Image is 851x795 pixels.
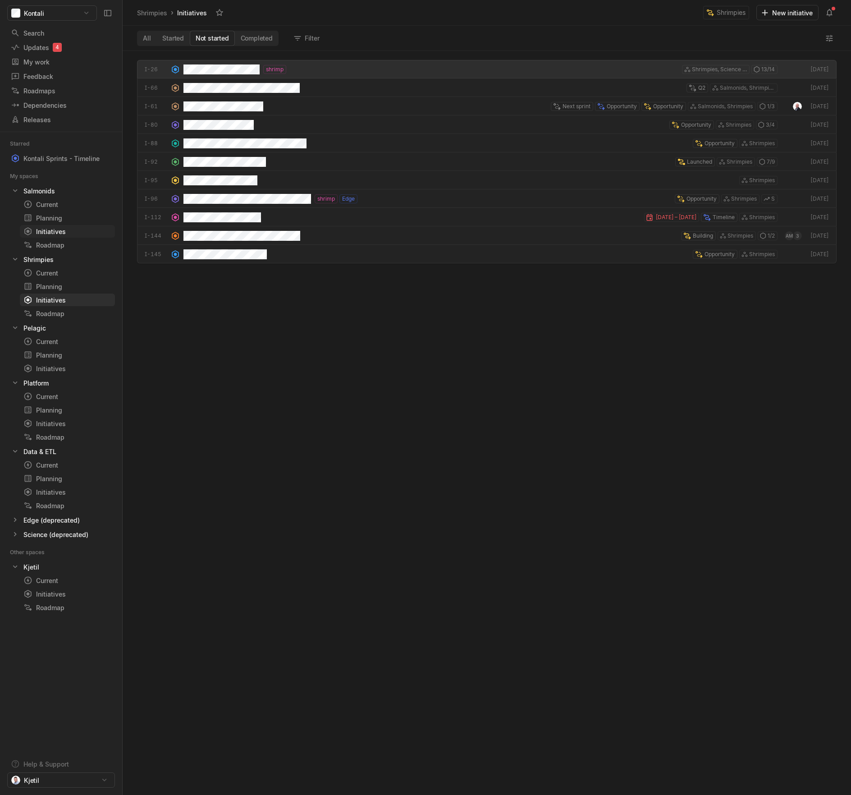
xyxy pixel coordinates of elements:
[7,561,115,573] div: Kjetil
[713,213,735,221] span: Timeline
[23,530,88,539] div: Science (deprecated)
[175,7,209,19] div: Initiatives
[137,8,167,18] div: Shrimpies
[10,548,55,557] div: Other spaces
[145,213,167,221] div: I-112
[693,232,713,240] span: Building
[771,195,775,203] span: S
[809,121,829,129] div: [DATE]
[20,362,115,375] a: Initiatives
[20,307,115,320] a: Roadmap
[11,72,111,81] div: Feedback
[23,337,111,346] div: Current
[137,189,837,208] a: I-96shrimpEdgeOpportunityShrimpiesS[DATE]
[20,459,115,471] a: Current
[796,231,799,240] span: 3
[757,157,778,166] div: 7 / 9
[705,139,735,147] span: Opportunity
[686,195,717,203] span: Opportunity
[23,515,80,525] div: Edge (deprecated)
[20,417,115,430] a: Initiatives
[20,211,115,224] a: Planning
[145,176,167,184] div: I-95
[7,5,97,21] button: Kontali
[23,487,111,497] div: Initiatives
[809,195,829,203] div: [DATE]
[7,445,115,458] a: Data & ETL
[7,84,115,97] a: Roadmaps
[145,250,167,258] div: I-145
[7,528,115,541] div: Science (deprecated)
[145,84,167,92] div: I-66
[23,378,49,388] div: Platform
[145,195,167,203] div: I-96
[703,6,756,19] a: Shrimpies
[786,231,792,240] span: AM
[758,231,778,240] div: 1 / 2
[7,322,115,334] a: Pelagic
[11,28,111,38] div: Search
[23,186,55,196] div: Salmonids
[698,102,753,110] span: Salmonids, Shrimpies
[23,562,39,572] div: Kjetil
[7,26,115,40] a: Search
[20,390,115,403] a: Current
[692,65,747,74] span: Shrimpies, Science (deprecated)
[809,102,829,110] div: [DATE]
[137,171,837,189] div: I-95Shrimpies[DATE]
[751,65,778,74] div: 13 / 14
[20,349,115,361] a: Planning
[7,184,115,197] a: Salmonids
[717,6,746,19] span: Shrimpies
[20,588,115,600] a: Initiatives
[756,120,778,129] div: 3 / 4
[7,98,115,112] a: Dependencies
[145,121,167,129] div: I-80
[137,245,837,263] a: I-145OpportunityShrimpies[DATE]
[20,294,115,306] a: Initiatives
[137,115,837,134] a: I-80OpportunityShrimpies3/4[DATE]
[23,323,46,333] div: Pelagic
[137,226,837,245] a: I-144BuildingShrimpies1/2AM3[DATE]
[137,78,837,97] a: I-66Q2Salmonids, Shrimpies, Data & ETL[DATE]
[20,404,115,416] a: Planning
[687,158,712,166] span: Launched
[7,772,115,788] button: Kjetil
[190,31,235,46] button: Not started
[7,152,115,165] a: Kontali Sprints - Timeline
[720,84,775,92] span: Salmonids, Shrimpies, Data & ETL
[749,139,775,147] span: Shrimpies
[23,759,69,769] div: Help & Support
[137,152,837,171] a: I-92LaunchedShrimpies7/9[DATE]
[23,240,111,250] div: Roadmap
[24,9,44,18] span: Kontali
[23,405,111,415] div: Planning
[7,377,115,389] a: Platform
[809,213,829,221] div: [DATE]
[23,432,111,442] div: Roadmap
[809,176,829,184] div: [DATE]
[137,60,837,78] a: I-26shrimpShrimpies, Science (deprecated)13/14[DATE]
[23,255,54,264] div: Shrimpies
[20,499,115,512] a: Roadmap
[137,134,837,152] a: I-88OpportunityShrimpies[DATE]
[698,84,705,92] span: Q2
[266,65,284,74] span: shrimp
[23,309,111,318] div: Roadmap
[23,419,111,428] div: Initiatives
[7,253,115,266] a: Shrimpies
[23,576,111,585] div: Current
[145,139,167,147] div: I-88
[681,121,711,129] span: Opportunity
[7,69,115,83] a: Feedback
[7,514,115,526] div: Edge (deprecated)
[23,447,56,456] div: Data & ETL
